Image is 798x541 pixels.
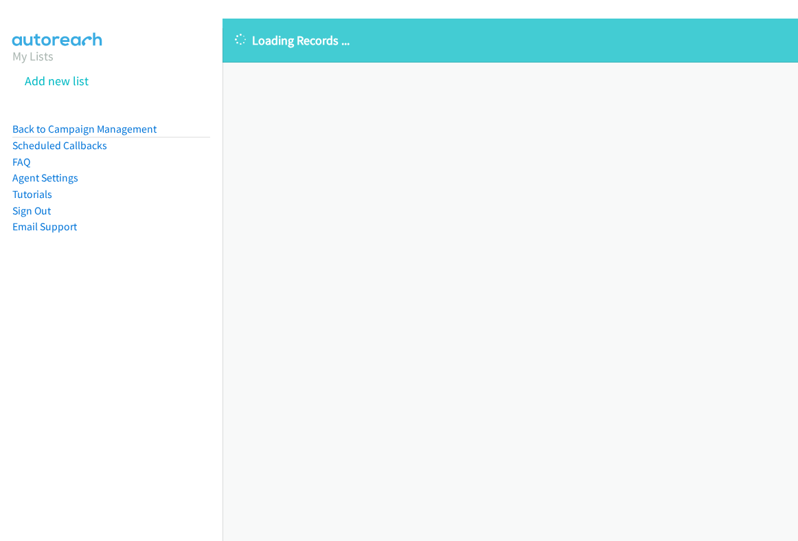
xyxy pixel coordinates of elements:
[12,139,107,152] a: Scheduled Callbacks
[12,171,78,184] a: Agent Settings
[12,204,51,217] a: Sign Out
[235,31,786,49] p: Loading Records ...
[12,122,157,135] a: Back to Campaign Management
[12,155,30,168] a: FAQ
[12,220,77,233] a: Email Support
[12,48,54,64] a: My Lists
[12,188,52,201] a: Tutorials
[25,73,89,89] a: Add new list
